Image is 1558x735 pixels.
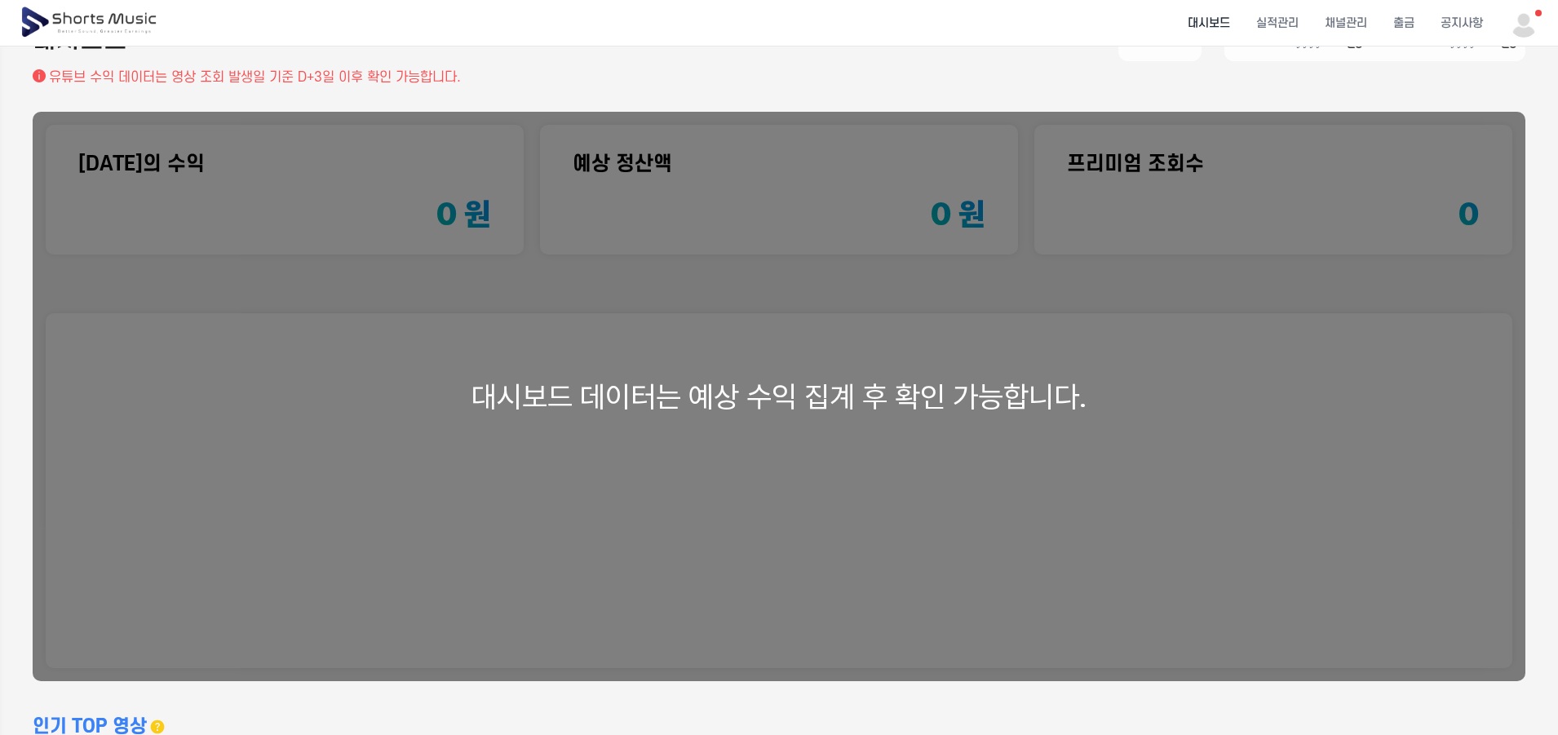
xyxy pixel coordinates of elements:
[33,112,1525,681] div: 대시보드 데이터는 예상 수익 집계 후 확인 가능합니다.
[1312,2,1380,45] a: 채널관리
[1509,8,1538,38] img: 사용자 이미지
[1243,2,1312,45] a: 실적관리
[1175,2,1243,45] a: 대시보드
[49,68,461,87] p: 유튜브 수익 데이터는 영상 조회 발생일 기준 D+3일 이후 확인 가능합니다.
[33,69,46,82] img: 설명 아이콘
[1380,2,1427,45] a: 출금
[1427,2,1496,45] a: 공지사항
